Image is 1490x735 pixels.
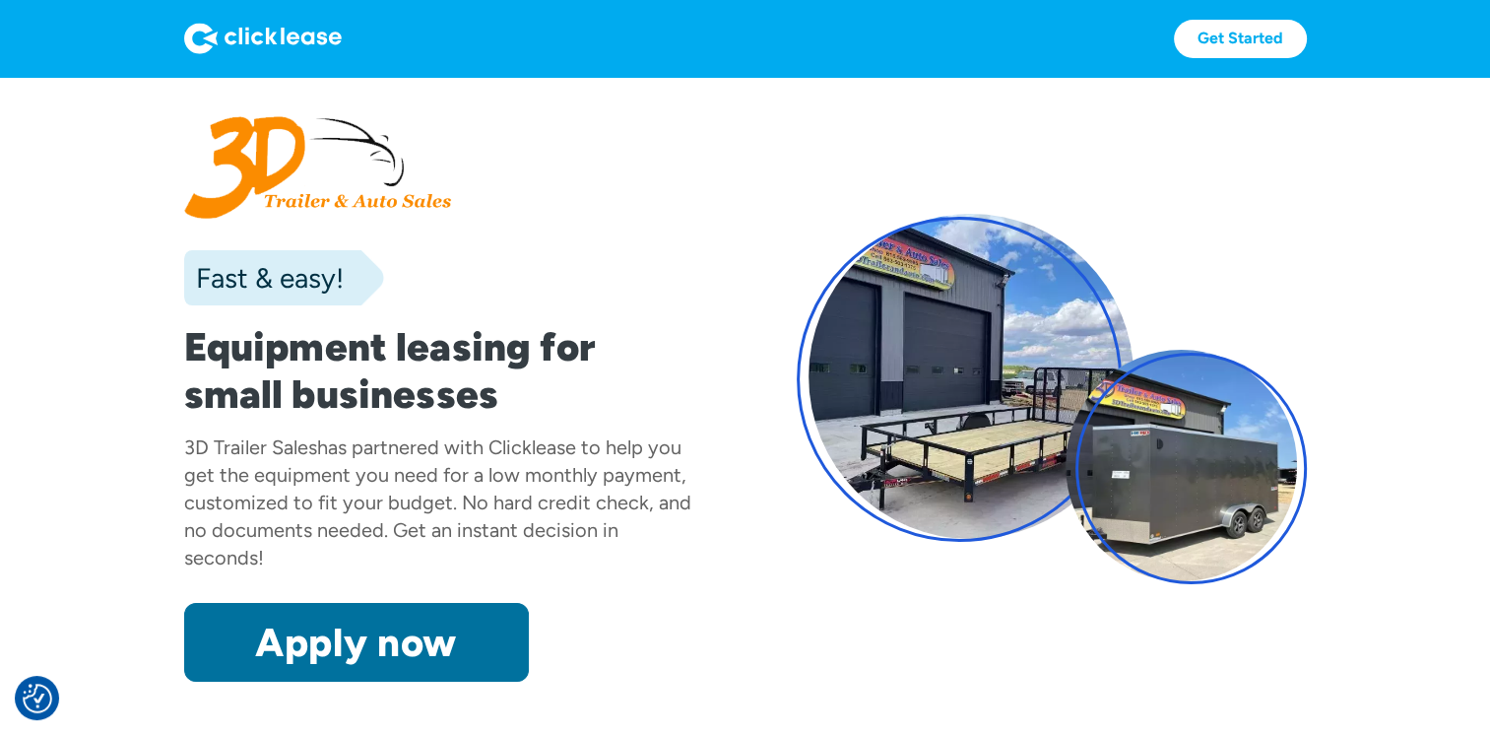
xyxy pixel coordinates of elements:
[184,323,694,418] h1: Equipment leasing for small businesses
[184,435,691,569] div: has partnered with Clicklease to help you get the equipment you need for a low monthly payment, c...
[1174,20,1307,58] a: Get Started
[23,684,52,713] img: Revisit consent button
[184,435,317,459] div: 3D Trailer Sales
[184,23,342,54] img: Logo
[184,603,529,682] a: Apply now
[184,258,344,298] div: Fast & easy!
[23,684,52,713] button: Consent Preferences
